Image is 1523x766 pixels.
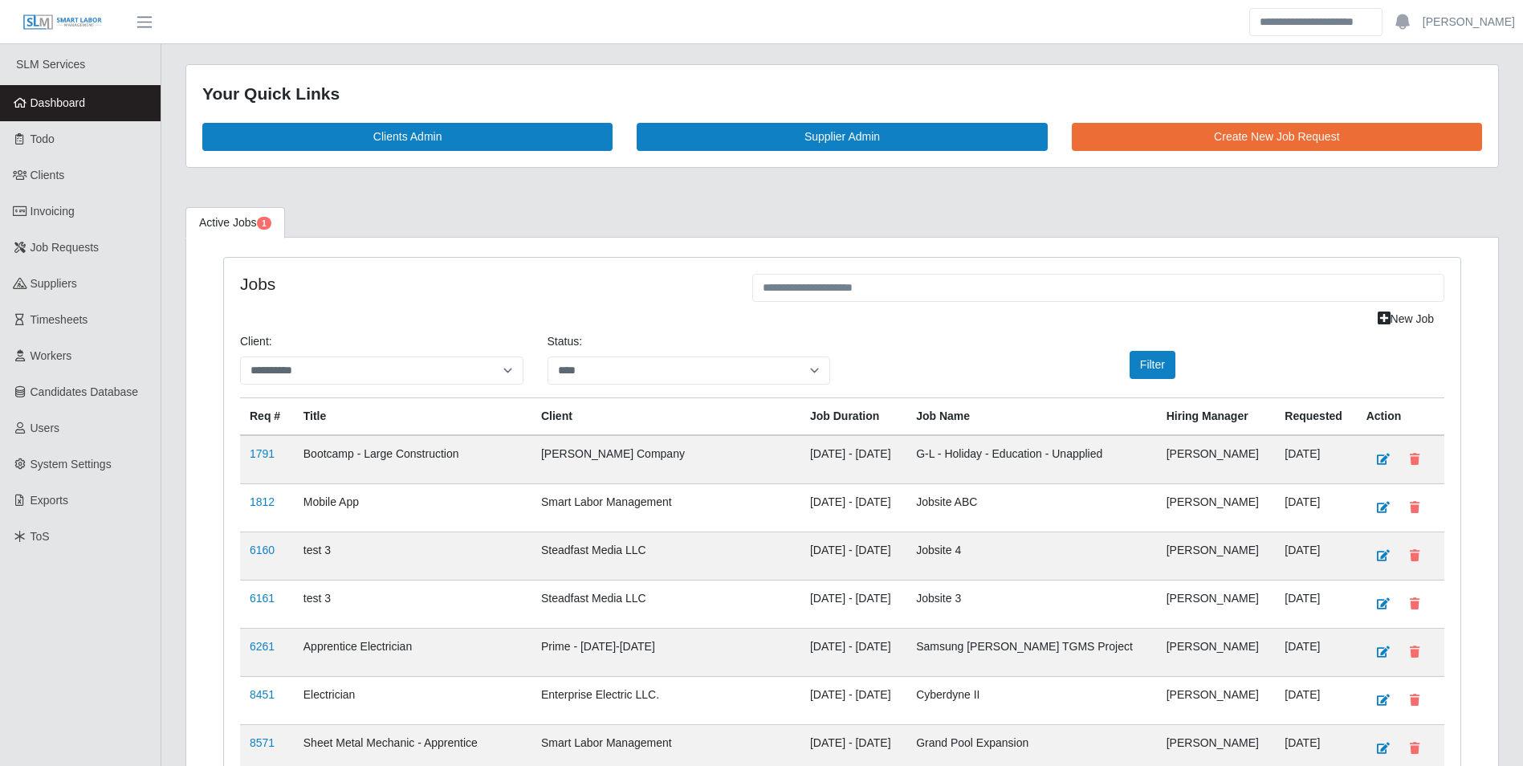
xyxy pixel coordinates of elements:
[202,81,1482,107] div: Your Quick Links
[800,676,906,724] td: [DATE] - [DATE]
[1275,435,1356,484] td: [DATE]
[294,580,531,628] td: test 3
[22,14,103,31] img: SLM Logo
[31,385,139,398] span: Candidates Database
[31,494,68,507] span: Exports
[531,532,800,580] td: Steadfast Media LLC
[294,676,531,724] td: Electrician
[31,205,75,218] span: Invoicing
[800,628,906,676] td: [DATE] - [DATE]
[16,58,85,71] span: SLM Services
[800,397,906,435] th: Job Duration
[31,96,86,109] span: Dashboard
[250,495,275,508] a: 1812
[531,580,800,628] td: Steadfast Media LLC
[1157,676,1276,724] td: [PERSON_NAME]
[1130,351,1175,379] button: Filter
[31,422,60,434] span: Users
[906,580,1157,628] td: Jobsite 3
[800,483,906,532] td: [DATE] - [DATE]
[240,333,272,350] label: Client:
[31,349,72,362] span: Workers
[531,676,800,724] td: Enterprise Electric LLC.
[548,333,583,350] label: Status:
[906,676,1157,724] td: Cyberdyne II
[31,241,100,254] span: Job Requests
[1157,397,1276,435] th: Hiring Manager
[31,132,55,145] span: Todo
[31,530,50,543] span: ToS
[906,628,1157,676] td: Samsung [PERSON_NAME] TGMS Project
[1157,628,1276,676] td: [PERSON_NAME]
[531,397,800,435] th: Client
[250,592,275,605] a: 6161
[250,640,275,653] a: 6261
[1367,305,1444,333] a: New Job
[1072,123,1482,151] a: Create New Job Request
[800,532,906,580] td: [DATE] - [DATE]
[31,313,88,326] span: Timesheets
[1357,397,1444,435] th: Action
[250,688,275,701] a: 8451
[31,277,77,290] span: Suppliers
[1157,580,1276,628] td: [PERSON_NAME]
[906,435,1157,484] td: G-L - Holiday - Education - Unapplied
[1275,483,1356,532] td: [DATE]
[294,483,531,532] td: Mobile App
[1157,532,1276,580] td: [PERSON_NAME]
[1275,580,1356,628] td: [DATE]
[1249,8,1383,36] input: Search
[294,532,531,580] td: test 3
[906,483,1157,532] td: Jobsite ABC
[531,628,800,676] td: Prime - [DATE]-[DATE]
[257,217,271,230] span: Pending Jobs
[31,169,65,181] span: Clients
[1275,676,1356,724] td: [DATE]
[1275,628,1356,676] td: [DATE]
[906,397,1157,435] th: Job Name
[294,397,531,435] th: Title
[294,435,531,484] td: Bootcamp - Large Construction
[185,207,285,238] a: Active Jobs
[1423,14,1515,31] a: [PERSON_NAME]
[250,544,275,556] a: 6160
[240,397,294,435] th: Req #
[31,458,112,471] span: System Settings
[250,736,275,749] a: 8571
[531,435,800,484] td: [PERSON_NAME] Company
[250,447,275,460] a: 1791
[906,532,1157,580] td: Jobsite 4
[800,435,906,484] td: [DATE] - [DATE]
[294,628,531,676] td: Apprentice Electrician
[637,123,1047,151] a: Supplier Admin
[1157,435,1276,484] td: [PERSON_NAME]
[240,274,728,294] h4: Jobs
[1275,397,1356,435] th: Requested
[1157,483,1276,532] td: [PERSON_NAME]
[531,483,800,532] td: Smart Labor Management
[202,123,613,151] a: Clients Admin
[800,580,906,628] td: [DATE] - [DATE]
[1275,532,1356,580] td: [DATE]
